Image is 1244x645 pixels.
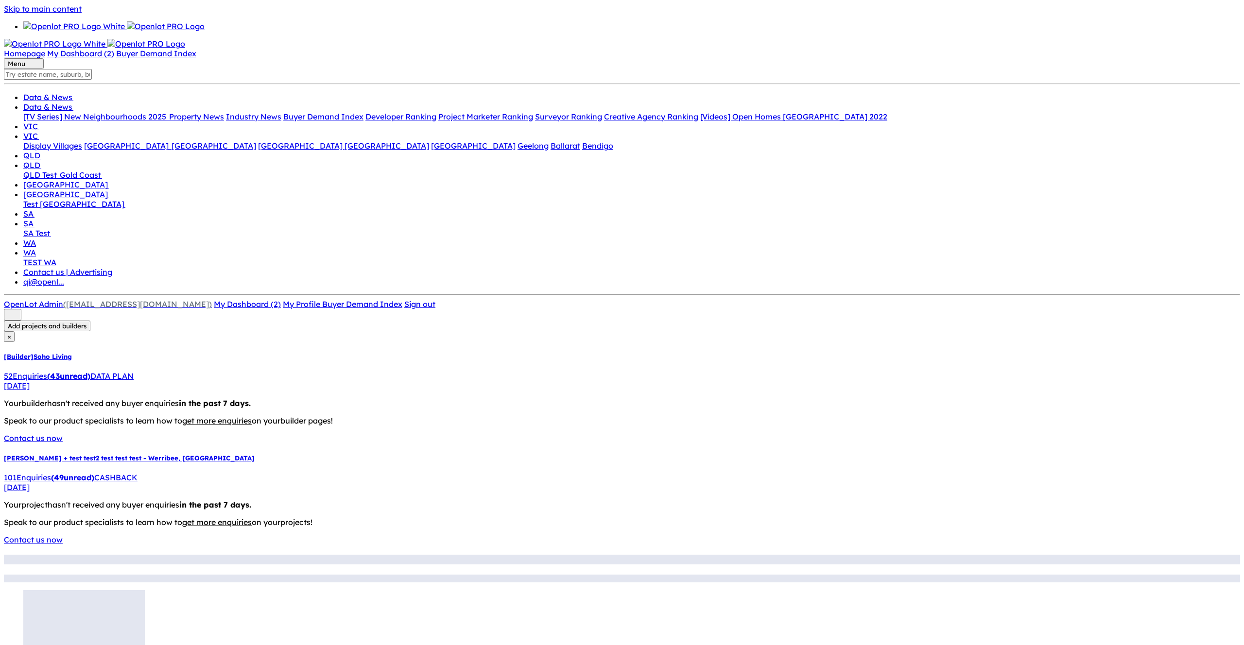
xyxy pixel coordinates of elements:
a: [GEOGRAPHIC_DATA] [23,180,109,189]
img: sort.svg [8,310,17,318]
span: My Profile [283,299,320,309]
a: WA [23,238,36,248]
u: get more enquiries [182,416,252,425]
a: Data & News [23,92,73,102]
h5: [PERSON_NAME] + test test2 test test test - Werribee , [GEOGRAPHIC_DATA] [4,454,1240,462]
a: Contact us now [4,535,63,544]
a: TEST WA [23,257,56,267]
a: Data & News [23,102,73,112]
a: Geelong [518,141,549,151]
a: Gold Coast [60,170,102,180]
a: OpenLot Admin([EMAIL_ADDRESS][DOMAIN_NAME]) [4,299,212,309]
strong: ( unread) [47,371,90,381]
span: 49 [54,473,64,482]
a: Sign out [404,299,435,309]
a: QLD [23,160,41,170]
img: Openlot PRO Logo White [4,39,105,49]
u: get more enquiries [182,517,252,527]
a: Contact us now [4,433,63,443]
a: [GEOGRAPHIC_DATA] [172,141,256,151]
a: QLD Test [23,170,60,180]
button: Close [4,331,15,342]
strong: ( unread) [51,473,94,482]
img: Openlot PRO Logo White [23,21,125,31]
a: Buyer Demand Index [116,49,196,58]
b: in the past 7 days. [179,500,251,509]
a: VIC [23,121,39,131]
a: Ballarat [551,141,580,151]
p: Speak to our product specialists to learn how to on your builder pages ! [4,416,1240,425]
a: My Dashboard (2) [214,299,281,309]
div: 52 Enquir ies [4,371,1240,381]
a: SA [23,209,35,219]
a: [GEOGRAPHIC_DATA] [GEOGRAPHIC_DATA] [258,141,429,151]
a: Property News [169,112,224,121]
a: Industry News [226,112,281,121]
a: Skip to main content [4,4,82,14]
a: SA Test [23,228,51,238]
a: qi@openl... [23,277,64,287]
span: [DATE] [4,381,30,390]
a: WA [23,248,36,257]
a: Homepage [4,49,45,58]
a: Creative Agency Ranking [604,112,698,121]
a: [PERSON_NAME] + test test2 test test test - Werribee, [GEOGRAPHIC_DATA]101Enquiries(49unread)CASH... [4,454,1240,492]
div: 101 Enquir ies [4,473,1240,482]
img: Openlot PRO Logo [107,39,185,49]
a: Display Villages [23,141,82,151]
button: Add projects and builders [4,321,90,331]
a: [Builder]Soho Living52Enquiries(43unread)DATA PLAN[DATE] [4,353,1240,390]
a: SA [23,219,35,228]
span: [DATE] [4,482,30,492]
b: in the past 7 days. [179,398,251,408]
a: Contact us | Advertising [23,267,112,277]
p: Your project hasn't received any buyer enquiries [4,500,1240,509]
a: VIC [23,131,39,141]
span: CASHBACK [94,473,138,482]
span: ([EMAIL_ADDRESS][DOMAIN_NAME]) [63,299,212,309]
span: DATA PLAN [90,371,134,381]
span: Menu [8,60,25,68]
a: [TV Series] New Neighbourhoods 2025 [23,112,169,121]
p: Your builder hasn't received any buyer enquiries [4,398,1240,408]
a: Buyer Demand Index [283,112,363,121]
p: Speak to our product specialists to learn how to on your projects ! [4,517,1240,527]
span: 43 [50,371,60,381]
a: [Videos] Open Homes [GEOGRAPHIC_DATA] 2022 [700,112,887,121]
a: QLD [23,151,41,160]
img: Openlot PRO Logo [127,21,205,31]
a: My Dashboard (2) [47,49,114,58]
a: Test [GEOGRAPHIC_DATA] [23,199,125,209]
a: Project Marketer Ranking [438,112,533,121]
button: Toggle navigation [4,58,44,69]
input: Try estate name, suburb, builder or developer [4,69,92,80]
a: [GEOGRAPHIC_DATA] [431,141,516,151]
a: Surveyor Ranking [535,112,602,121]
a: [GEOGRAPHIC_DATA] [23,189,109,199]
h5: [Builder] Soho Living [4,353,1240,360]
span: × [8,333,11,340]
a: My Profile [283,299,322,309]
a: Buyer Demand Index [322,299,402,309]
a: [GEOGRAPHIC_DATA] [84,141,172,151]
a: Bendigo [582,141,613,151]
a: Developer Ranking [365,112,436,121]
